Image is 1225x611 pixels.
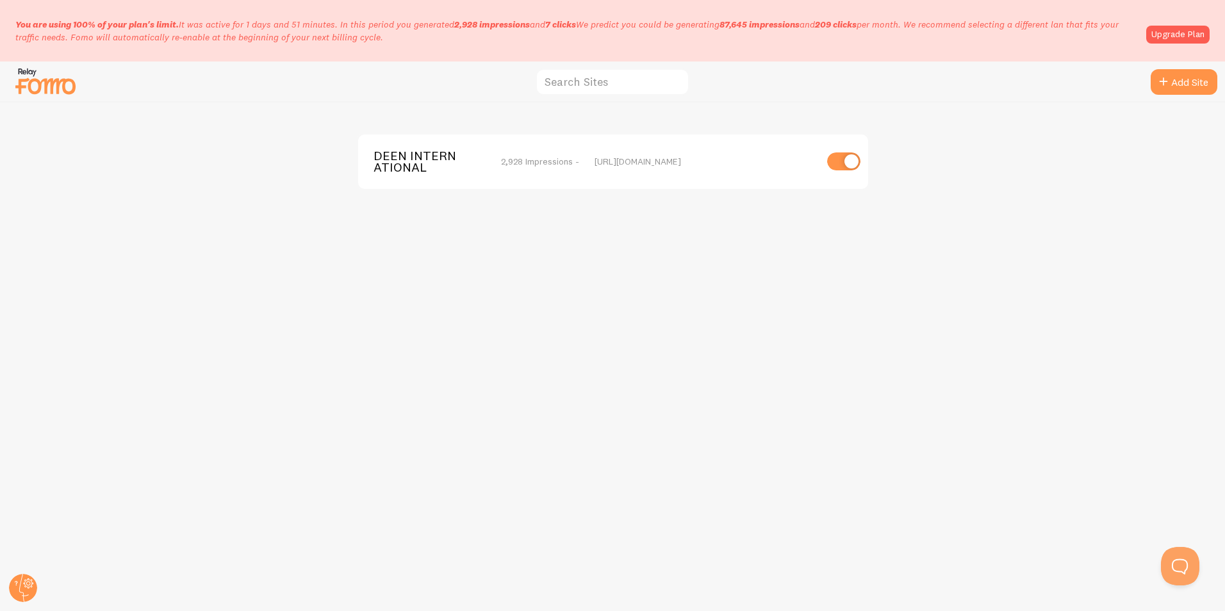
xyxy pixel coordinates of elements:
[719,19,800,30] b: 87,645 impressions
[815,19,857,30] b: 209 clicks
[15,19,179,30] span: You are using 100% of your plan's limit.
[374,150,477,174] span: DEEN INTERNATIONAL
[501,156,579,167] span: 2,928 Impressions -
[1161,547,1199,585] iframe: Help Scout Beacon - Open
[454,19,530,30] b: 2,928 impressions
[595,156,816,167] div: [URL][DOMAIN_NAME]
[719,19,857,30] span: and
[15,18,1139,44] p: It was active for 1 days and 51 minutes. In this period you generated We predict you could be gen...
[13,65,78,97] img: fomo-relay-logo-orange.svg
[545,19,576,30] b: 7 clicks
[454,19,576,30] span: and
[1146,26,1210,44] a: Upgrade Plan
